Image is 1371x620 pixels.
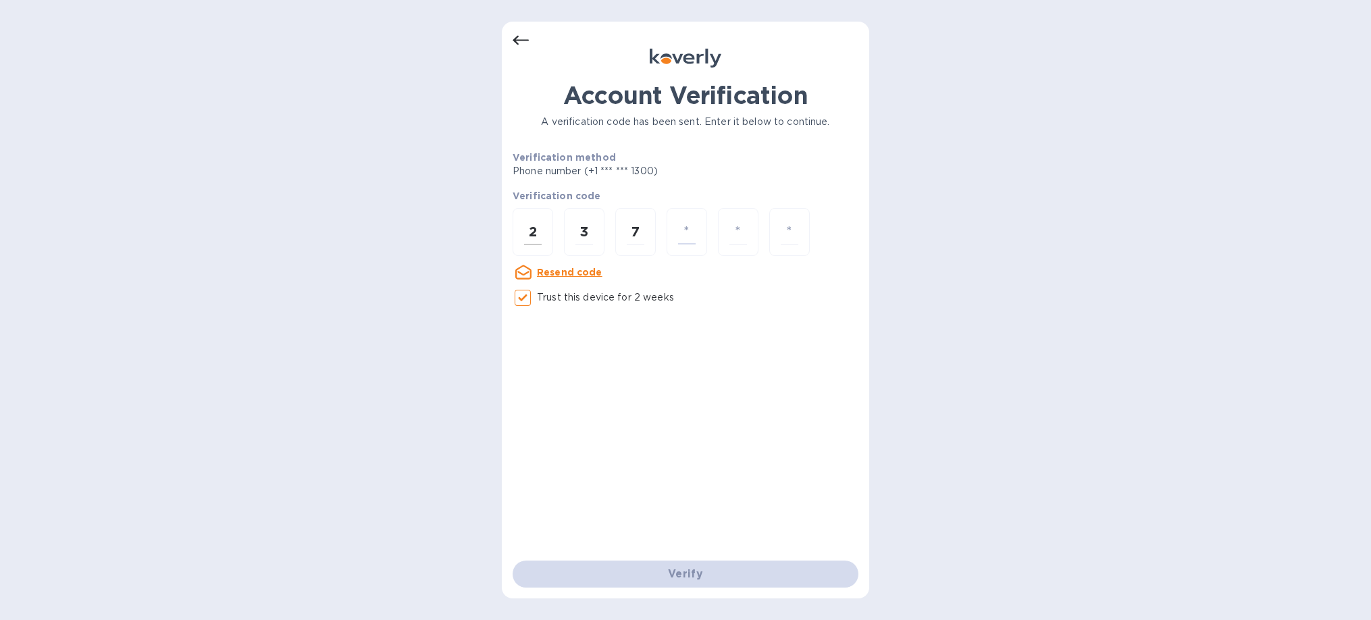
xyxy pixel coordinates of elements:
h1: Account Verification [513,81,858,109]
p: Trust this device for 2 weeks [537,290,674,305]
b: Verification method [513,152,616,163]
p: A verification code has been sent. Enter it below to continue. [513,115,858,129]
p: Phone number (+1 *** *** 1300) [513,164,761,178]
u: Resend code [537,267,602,278]
p: Verification code [513,189,858,203]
